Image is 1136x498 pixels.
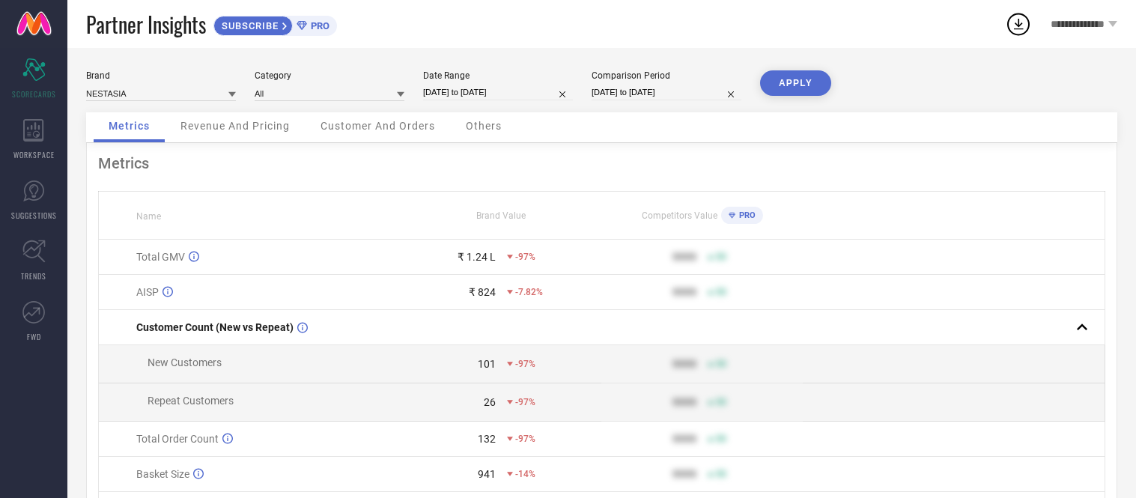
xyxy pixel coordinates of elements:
span: -97% [515,359,535,369]
span: Total Order Count [136,433,219,445]
span: Others [466,120,502,132]
div: 941 [478,468,496,480]
button: APPLY [760,70,831,96]
span: WORKSPACE [13,149,55,160]
span: Customer And Orders [321,120,435,132]
div: 9999 [672,396,696,408]
span: Basket Size [136,468,189,480]
div: 26 [484,396,496,408]
span: Metrics [109,120,150,132]
span: Customer Count (New vs Repeat) [136,321,294,333]
div: 101 [478,358,496,370]
div: Comparison Period [592,70,741,81]
span: AISP [136,286,159,298]
span: -97% [515,434,535,444]
div: 9999 [672,251,696,263]
input: Select date range [423,85,573,100]
input: Select comparison period [592,85,741,100]
div: Brand [86,70,236,81]
span: 50 [716,469,726,479]
span: 50 [716,287,726,297]
span: -97% [515,397,535,407]
div: 9999 [672,468,696,480]
span: -97% [515,252,535,262]
span: PRO [307,20,329,31]
span: 50 [716,359,726,369]
span: Competitors Value [642,210,717,221]
span: SUGGESTIONS [11,210,57,221]
span: Revenue And Pricing [180,120,290,132]
span: SCORECARDS [12,88,56,100]
a: SUBSCRIBEPRO [213,12,337,36]
div: 132 [478,433,496,445]
span: SUBSCRIBE [214,20,282,31]
span: Total GMV [136,251,185,263]
div: Category [255,70,404,81]
div: 9999 [672,286,696,298]
div: Date Range [423,70,573,81]
span: Partner Insights [86,9,206,40]
span: Name [136,211,161,222]
span: PRO [735,210,756,220]
div: 9999 [672,433,696,445]
div: Metrics [98,154,1105,172]
div: ₹ 824 [469,286,496,298]
span: 50 [716,397,726,407]
span: -7.82% [515,287,543,297]
span: Brand Value [476,210,526,221]
div: Open download list [1005,10,1032,37]
span: 50 [716,434,726,444]
span: TRENDS [21,270,46,282]
span: FWD [27,331,41,342]
span: -14% [515,469,535,479]
div: 9999 [672,358,696,370]
span: New Customers [148,356,222,368]
div: ₹ 1.24 L [458,251,496,263]
span: 50 [716,252,726,262]
span: Repeat Customers [148,395,234,407]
